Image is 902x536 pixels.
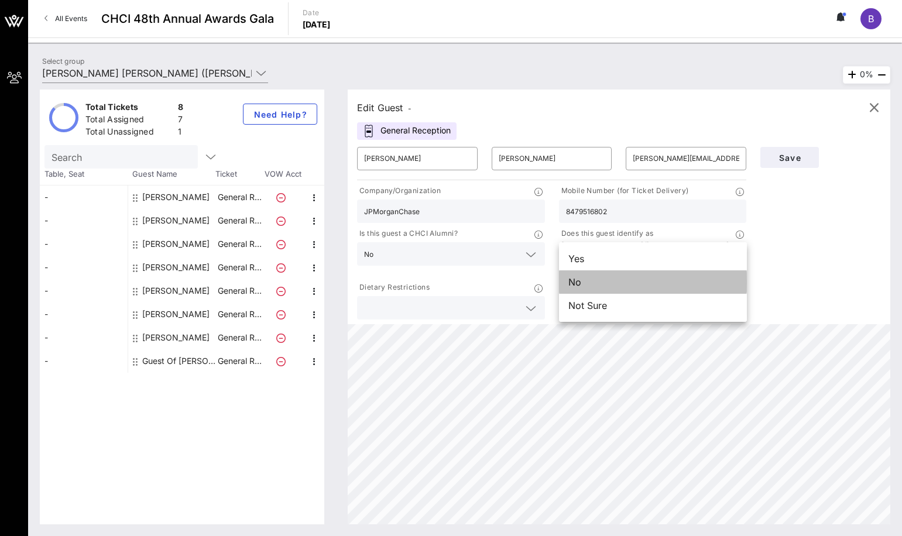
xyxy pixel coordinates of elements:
[364,250,373,259] div: No
[178,126,183,140] div: 1
[357,185,441,197] p: Company/Organization
[216,185,263,209] p: General R…
[357,242,545,266] div: No
[142,232,210,256] div: Liliana Ranon
[142,326,210,349] div: Yazmin Padilla
[40,169,128,180] span: Table, Seat
[770,153,810,163] span: Save
[860,8,882,29] div: B
[357,228,458,240] p: Is this guest a CHCI Alumni?
[40,256,128,279] div: -
[216,256,263,279] p: General R…
[215,169,262,180] span: Ticket
[559,270,747,294] div: No
[253,109,307,119] span: Need Help?
[499,149,605,168] input: Last Name*
[178,114,183,128] div: 7
[40,185,128,209] div: -
[559,294,747,317] div: Not Sure
[216,326,263,349] p: General R…
[216,232,263,256] p: General R…
[216,279,263,303] p: General R…
[37,9,94,28] a: All Events
[357,122,457,140] div: General Reception
[142,185,210,209] div: Juan Jara
[262,169,303,180] span: VOW Acct
[633,149,739,168] input: Email*
[868,13,874,25] span: B
[40,279,128,303] div: -
[243,104,317,125] button: Need Help?
[843,66,890,84] div: 0%
[85,101,173,116] div: Total Tickets
[142,256,210,279] div: Maritza Gonzalez
[559,228,736,251] p: Does this guest identify as [DEMOGRAPHIC_DATA]/[DEMOGRAPHIC_DATA]?
[760,147,819,168] button: Save
[408,104,411,113] span: -
[142,279,210,303] div: Miya Patel
[303,7,331,19] p: Date
[303,19,331,30] p: [DATE]
[357,281,430,294] p: Dietary Restrictions
[85,126,173,140] div: Total Unassigned
[128,169,215,180] span: Guest Name
[40,326,128,349] div: -
[40,303,128,326] div: -
[559,185,689,197] p: Mobile Number (for Ticket Delivery)
[55,14,87,23] span: All Events
[40,349,128,373] div: -
[364,149,471,168] input: First Name*
[85,114,173,128] div: Total Assigned
[216,349,263,373] p: General R…
[40,232,128,256] div: -
[142,209,210,232] div: Lee Parker
[216,303,263,326] p: General R…
[142,349,216,373] div: Guest Of J.P. Morgan Chase
[101,10,274,28] span: CHCI 48th Annual Awards Gala
[559,247,747,270] div: Yes
[357,99,411,116] div: Edit Guest
[42,57,84,66] label: Select group
[216,209,263,232] p: General R…
[142,303,210,326] div: Sobella Ayuso
[40,209,128,232] div: -
[178,101,183,116] div: 8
